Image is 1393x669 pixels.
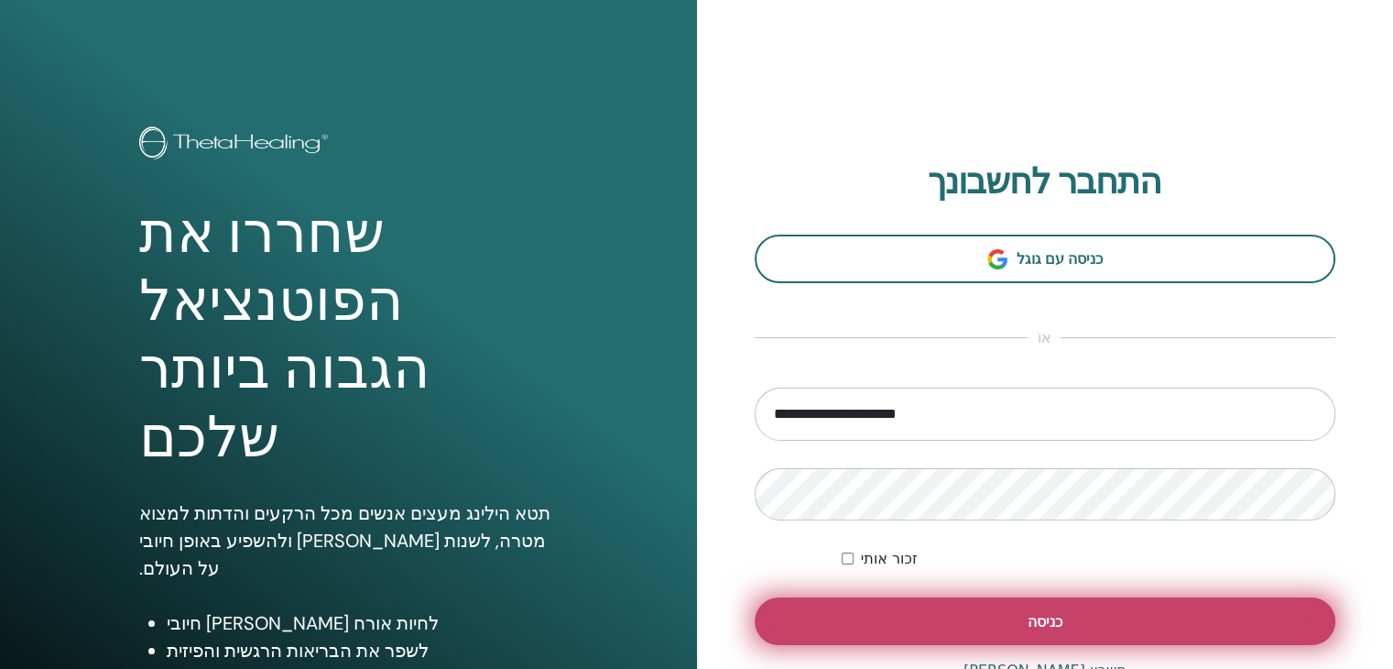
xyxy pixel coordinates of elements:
font: אוֹ [1038,328,1051,347]
font: כניסה [1028,612,1062,631]
font: שחררו את הפוטנציאל הגבוה ביותר שלכם [139,201,430,470]
font: תטא הילינג מעצים אנשים מכל הרקעים והדתות למצוא מטרה, לשנות [PERSON_NAME] ולהשפיע באופן חיובי על ה... [139,501,550,580]
font: התחבר לחשבונך [928,159,1161,204]
button: כניסה [755,598,1336,645]
font: לחיות אורח [PERSON_NAME] חיובי [167,611,439,635]
div: השאר אותי מאומת ללא הגבלת זמן או עד שאתנתק ידנית [842,548,1335,570]
font: לשפר את הבריאות הרגשית והפיזית [167,639,429,663]
font: זכור אותי [861,550,918,567]
font: כניסה עם גוגל [1017,249,1103,269]
a: כניסה עם גוגל [755,235,1336,283]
